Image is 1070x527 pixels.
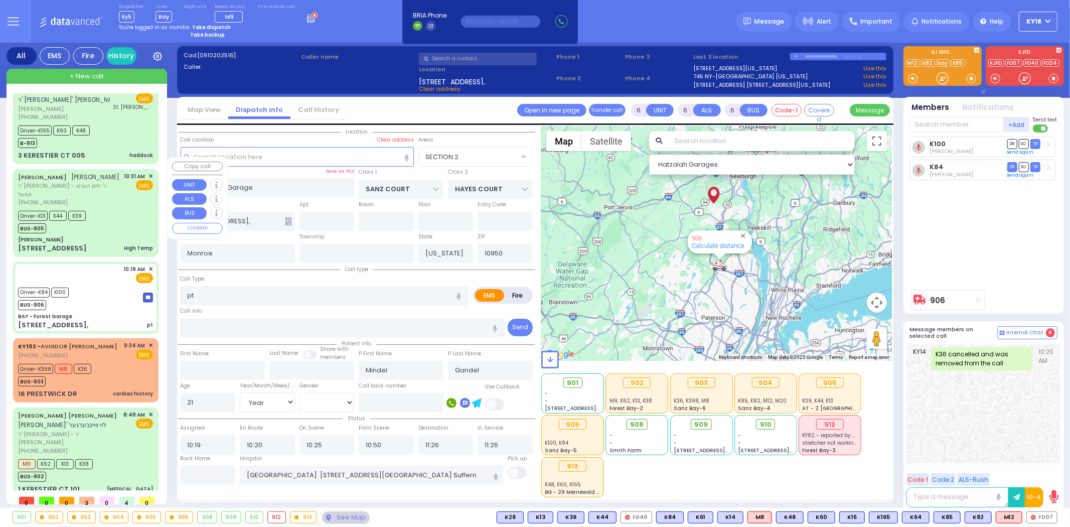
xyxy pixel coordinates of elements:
[343,415,370,422] span: Status
[1000,331,1005,336] img: comment-alt.png
[166,512,193,523] div: 906
[694,64,778,73] a: [STREET_ADDRESS][US_STATE]
[240,455,262,463] label: Hospital
[139,497,155,504] span: 0
[581,131,631,151] button: Show satellite imagery
[107,485,153,493] div: [MEDICAL_DATA]
[413,11,446,20] span: BRIA Phone
[419,85,461,93] span: Clear address
[181,424,205,432] label: Assigned
[485,383,520,391] label: Use Callback
[567,378,578,388] span: 901
[299,233,325,241] label: Township
[119,11,134,23] span: ky5
[119,24,191,31] span: You're logged in as monitor.
[133,512,161,523] div: 905
[359,382,406,390] label: Call back number
[40,15,106,28] img: Logo
[72,173,120,181] span: [PERSON_NAME]
[18,236,63,243] div: [PERSON_NAME]
[124,173,145,180] span: 10:31 AM
[1005,59,1022,67] a: FD07
[156,11,172,23] span: Bay
[921,59,935,67] a: K82
[738,397,787,405] span: K85, K82, M12, M20
[951,59,965,67] a: K85
[461,16,540,28] input: (000)000-00000
[903,50,982,57] label: KJ EMS...
[625,515,630,520] img: red-radio-icon.svg
[906,59,920,67] a: M12
[147,321,153,329] div: pt
[1027,17,1042,26] span: KY18
[688,511,713,523] div: BLS
[448,168,468,176] label: Cross 2
[290,512,317,523] div: 913
[497,511,524,523] div: K28
[18,95,123,104] span: ר' [PERSON_NAME]' [PERSON_NAME]
[609,439,613,447] span: -
[240,424,263,432] label: En Route
[75,459,93,469] span: K38
[1019,162,1029,172] span: SO
[19,497,34,504] span: 0
[808,511,835,523] div: BLS
[215,4,246,10] label: Medic on call
[508,319,533,336] button: Send
[740,104,768,116] button: BUS
[180,105,228,114] a: Map View
[74,364,91,374] span: K36
[1030,139,1040,149] span: TR
[18,125,52,136] span: Driver-K165
[850,104,890,116] button: Message
[68,512,95,523] div: 903
[172,193,207,205] button: ALS
[609,405,643,412] span: Forest Bay-2
[738,447,833,454] span: [STREET_ADDRESS][PERSON_NAME]
[225,13,234,21] span: M9
[913,347,931,370] span: KY14
[1030,162,1040,172] span: TR
[860,17,892,26] span: Important
[803,447,836,454] span: Forest Bay-3
[301,53,415,61] label: Caller name
[18,113,68,121] span: [PHONE_NUMBER]
[124,266,145,273] span: 10:19 AM
[545,405,640,412] span: [STREET_ADDRESS][PERSON_NAME]
[377,136,414,144] label: Clear address
[18,342,117,350] a: AVIGDOR [PERSON_NAME]
[546,131,581,151] button: Show street map
[99,497,114,504] span: 0
[172,207,207,219] button: BUS
[181,136,215,144] label: Call Location
[136,273,153,283] span: EMS
[497,511,524,523] div: BLS
[902,511,930,523] div: BLS
[172,179,207,191] button: UNIT
[997,326,1057,339] button: Internal Chat 4
[692,242,744,249] a: Calculate distance
[738,439,741,447] span: -
[1007,149,1034,155] a: Send again
[545,481,581,488] span: K48, K60, K165
[625,53,690,61] span: Phone 3
[13,512,31,523] div: 901
[40,47,70,65] div: EMS
[556,53,622,61] span: Phone 1
[197,51,236,59] span: [0910202516]
[18,430,120,447] span: ר' [PERSON_NAME] - ר' [PERSON_NAME]
[910,117,1004,132] input: Search member
[418,201,430,209] label: Floor
[49,211,67,221] span: K44
[478,201,506,209] label: Entry Code
[148,172,153,181] span: ✕
[743,18,751,25] img: message.svg
[517,104,586,116] a: Open in new page
[545,389,548,397] span: -
[867,131,887,151] button: Toggle fullscreen view
[934,511,961,523] div: BLS
[867,293,887,313] button: Map camera controls
[504,289,532,302] label: Fire
[475,289,504,302] label: EMS
[910,326,997,339] h5: Message members on selected call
